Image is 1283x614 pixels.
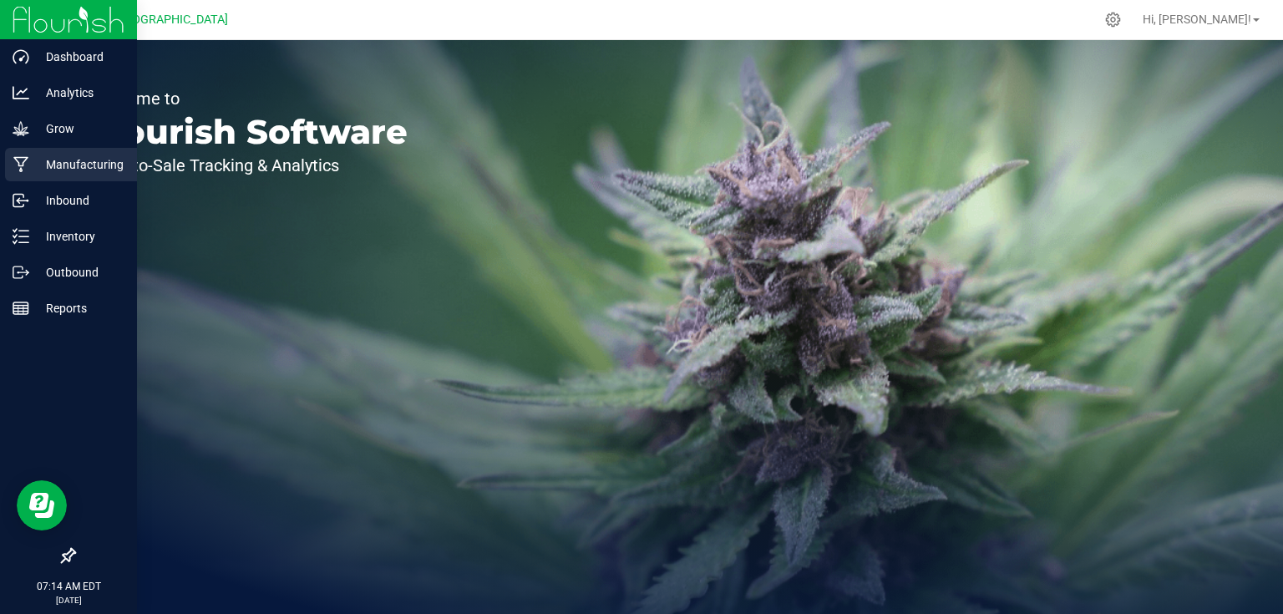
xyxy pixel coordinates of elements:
p: [DATE] [8,594,129,606]
p: Reports [29,298,129,318]
p: Manufacturing [29,155,129,175]
p: Flourish Software [90,115,408,149]
p: Welcome to [90,90,408,107]
span: [GEOGRAPHIC_DATA] [114,13,228,27]
p: Grow [29,119,129,139]
inline-svg: Outbound [13,264,29,281]
inline-svg: Grow [13,120,29,137]
p: 07:14 AM EDT [8,579,129,594]
p: Inventory [29,226,129,246]
p: Inbound [29,190,129,211]
span: Hi, [PERSON_NAME]! [1143,13,1251,26]
p: Analytics [29,83,129,103]
p: Seed-to-Sale Tracking & Analytics [90,157,408,174]
inline-svg: Manufacturing [13,156,29,173]
iframe: Resource center [17,480,67,530]
inline-svg: Dashboard [13,48,29,65]
inline-svg: Reports [13,300,29,317]
div: Manage settings [1103,12,1123,28]
inline-svg: Inbound [13,192,29,209]
inline-svg: Analytics [13,84,29,101]
p: Dashboard [29,47,129,67]
p: Outbound [29,262,129,282]
inline-svg: Inventory [13,228,29,245]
